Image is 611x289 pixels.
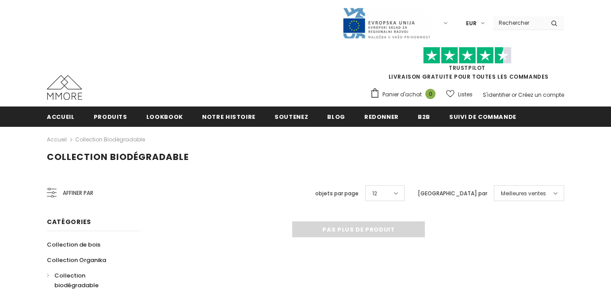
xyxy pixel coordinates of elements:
[47,75,82,100] img: Cas MMORE
[315,189,359,198] label: objets par page
[446,87,473,102] a: Listes
[146,106,183,126] a: Lookbook
[94,106,127,126] a: Produits
[372,189,377,198] span: 12
[202,106,256,126] a: Notre histoire
[466,19,477,28] span: EUR
[449,113,516,121] span: Suivi de commande
[94,113,127,121] span: Produits
[364,106,399,126] a: Redonner
[202,113,256,121] span: Notre histoire
[364,113,399,121] span: Redonner
[47,240,100,249] span: Collection de bois
[275,106,308,126] a: soutenez
[47,237,100,252] a: Collection de bois
[47,134,67,145] a: Accueil
[418,106,430,126] a: B2B
[370,88,440,101] a: Panier d'achat 0
[47,113,75,121] span: Accueil
[342,7,431,39] img: Javni Razpis
[47,151,189,163] span: Collection biodégradable
[382,90,422,99] span: Panier d'achat
[47,106,75,126] a: Accueil
[275,113,308,121] span: soutenez
[327,106,345,126] a: Blog
[146,113,183,121] span: Lookbook
[501,189,546,198] span: Meilleures ventes
[423,47,512,64] img: Faites confiance aux étoiles pilotes
[449,64,485,72] a: TrustPilot
[483,91,510,99] a: S'identifier
[47,256,106,264] span: Collection Organika
[342,19,431,27] a: Javni Razpis
[449,106,516,126] a: Suivi de commande
[418,189,487,198] label: [GEOGRAPHIC_DATA] par
[418,113,430,121] span: B2B
[63,188,93,198] span: Affiner par
[327,113,345,121] span: Blog
[512,91,517,99] span: or
[518,91,564,99] a: Créez un compte
[458,90,473,99] span: Listes
[47,217,91,226] span: Catégories
[75,136,145,143] a: Collection biodégradable
[47,252,106,268] a: Collection Organika
[493,16,544,29] input: Search Site
[425,89,435,99] span: 0
[370,51,564,80] span: LIVRAISON GRATUITE POUR TOUTES LES COMMANDES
